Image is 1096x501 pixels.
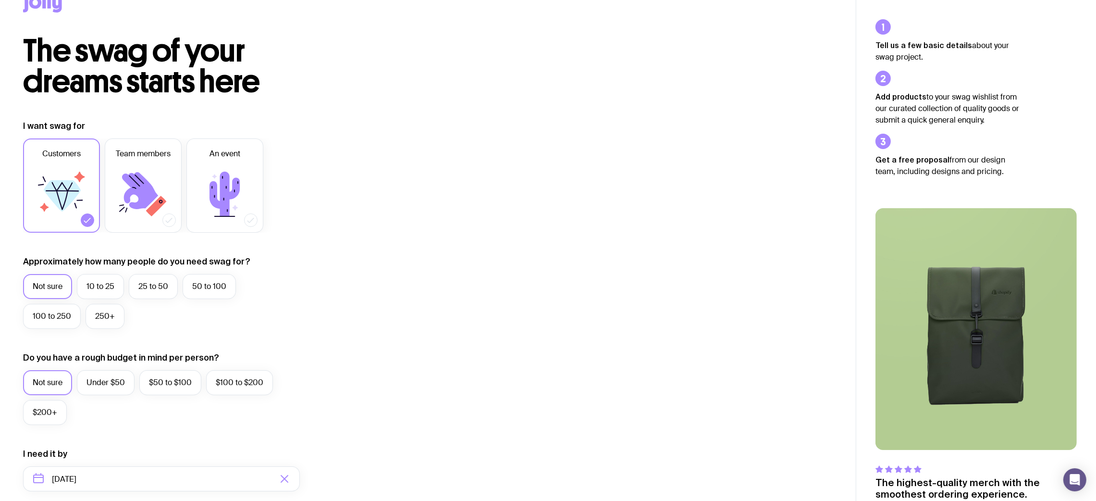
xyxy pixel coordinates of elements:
[23,304,81,329] label: 100 to 250
[23,448,67,460] label: I need it by
[23,466,300,491] input: Select a target date
[183,274,236,299] label: 50 to 100
[23,274,72,299] label: Not sure
[875,91,1020,126] p: to your swag wishlist from our curated collection of quality goods or submit a quick general enqu...
[42,148,81,160] span: Customers
[86,304,124,329] label: 250+
[1063,468,1086,491] div: Open Intercom Messenger
[23,32,260,100] span: The swag of your dreams starts here
[23,370,72,395] label: Not sure
[23,352,219,363] label: Do you have a rough budget in mind per person?
[209,148,240,160] span: An event
[116,148,171,160] span: Team members
[139,370,201,395] label: $50 to $100
[875,92,926,101] strong: Add products
[77,370,135,395] label: Under $50
[875,39,1020,63] p: about your swag project.
[875,155,949,164] strong: Get a free proposal
[23,256,250,267] label: Approximately how many people do you need swag for?
[206,370,273,395] label: $100 to $200
[875,41,972,50] strong: Tell us a few basic details
[23,400,67,425] label: $200+
[875,154,1020,177] p: from our design team, including designs and pricing.
[77,274,124,299] label: 10 to 25
[23,120,85,132] label: I want swag for
[875,477,1077,500] p: The highest-quality merch with the smoothest ordering experience.
[129,274,178,299] label: 25 to 50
